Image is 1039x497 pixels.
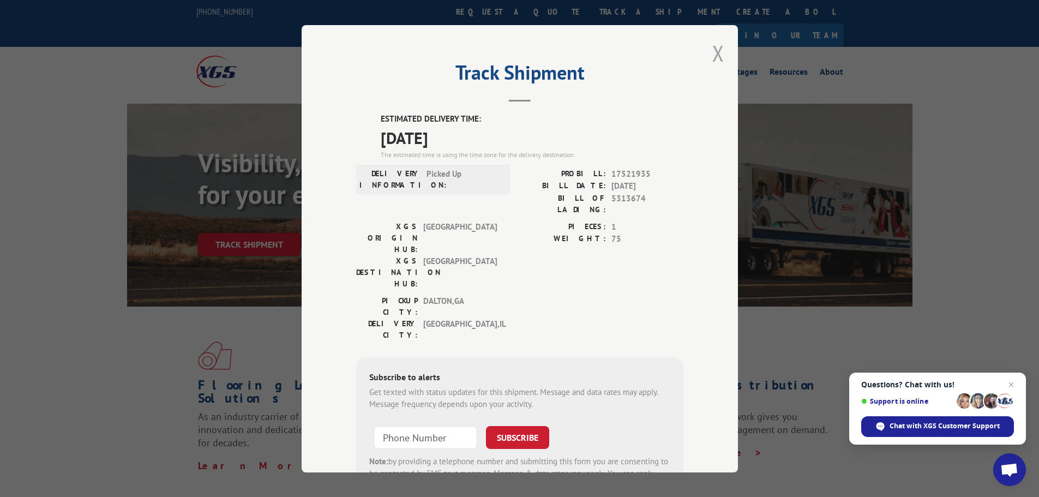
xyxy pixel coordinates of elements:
[369,386,670,410] div: Get texted with status updates for this shipment. Message and data rates may apply. Message frequ...
[423,220,497,255] span: [GEOGRAPHIC_DATA]
[611,233,683,245] span: 75
[486,426,549,448] button: SUBSCRIBE
[369,455,670,492] div: by providing a telephone number and submitting this form you are consenting to be contacted by SM...
[611,220,683,233] span: 1
[374,426,477,448] input: Phone Number
[369,370,670,386] div: Subscribe to alerts
[381,149,683,159] div: The estimated time is using the time zone for the delivery destination.
[520,192,606,215] label: BILL OF LADING:
[356,255,418,289] label: XGS DESTINATION HUB:
[423,295,497,318] span: DALTON , GA
[356,318,418,340] label: DELIVERY CITY:
[356,220,418,255] label: XGS ORIGIN HUB:
[520,233,606,245] label: WEIGHT:
[359,167,421,190] label: DELIVERY INFORMATION:
[861,380,1014,389] span: Questions? Chat with us!
[356,295,418,318] label: PICKUP CITY:
[861,397,953,405] span: Support is online
[861,416,1014,437] div: Chat with XGS Customer Support
[611,180,683,193] span: [DATE]
[381,125,683,149] span: [DATE]
[520,220,606,233] label: PIECES:
[520,167,606,180] label: PROBILL:
[712,39,724,68] button: Close modal
[381,113,683,125] label: ESTIMATED DELIVERY TIME:
[423,318,497,340] span: [GEOGRAPHIC_DATA] , IL
[611,192,683,215] span: 5313674
[890,421,1000,431] span: Chat with XGS Customer Support
[611,167,683,180] span: 17521935
[423,255,497,289] span: [GEOGRAPHIC_DATA]
[369,456,388,466] strong: Note:
[356,65,683,86] h2: Track Shipment
[1005,378,1018,391] span: Close chat
[993,453,1026,486] div: Open chat
[520,180,606,193] label: BILL DATE:
[427,167,500,190] span: Picked Up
